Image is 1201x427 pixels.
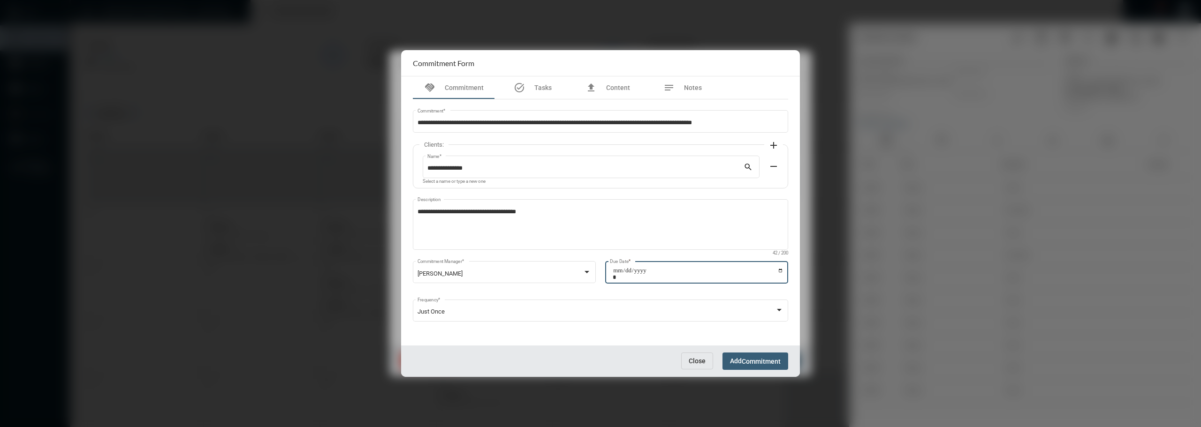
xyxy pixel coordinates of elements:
mat-hint: Select a name or type a new one [423,179,486,184]
label: Clients: [419,141,448,148]
mat-icon: file_upload [585,82,597,93]
mat-hint: 42 / 200 [773,251,788,256]
span: Commitment [445,84,484,91]
button: AddCommitment [722,352,788,370]
mat-icon: add [768,140,779,151]
span: Add [730,357,781,365]
button: Close [681,352,713,369]
mat-icon: notes [663,82,675,93]
mat-icon: task_alt [514,82,525,93]
span: Close [689,357,706,365]
span: Notes [684,84,702,91]
span: Tasks [534,84,552,91]
span: Just Once [418,308,445,315]
span: Commitment [742,358,781,365]
mat-icon: handshake [424,82,435,93]
h2: Commitment Form [413,59,474,67]
mat-icon: search [744,162,755,173]
span: [PERSON_NAME] [418,270,463,277]
mat-icon: remove [768,161,779,172]
span: Content [606,84,630,91]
